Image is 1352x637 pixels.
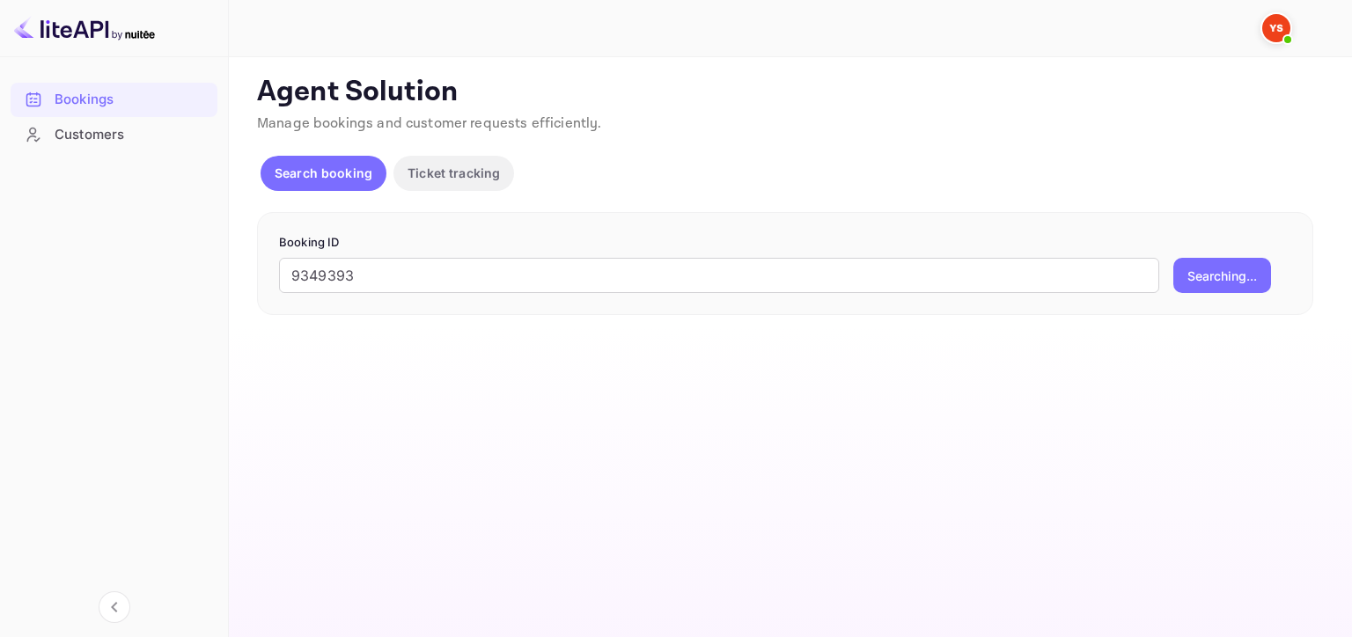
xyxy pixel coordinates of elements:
[11,83,217,117] div: Bookings
[275,164,372,182] p: Search booking
[408,164,500,182] p: Ticket tracking
[257,114,602,133] span: Manage bookings and customer requests efficiently.
[1262,14,1290,42] img: Yandex Support
[1173,258,1271,293] button: Searching...
[99,591,130,623] button: Collapse navigation
[55,125,209,145] div: Customers
[55,90,209,110] div: Bookings
[257,75,1320,110] p: Agent Solution
[11,83,217,115] a: Bookings
[11,118,217,150] a: Customers
[11,118,217,152] div: Customers
[279,258,1159,293] input: Enter Booking ID (e.g., 63782194)
[279,234,1291,252] p: Booking ID
[14,14,155,42] img: LiteAPI logo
